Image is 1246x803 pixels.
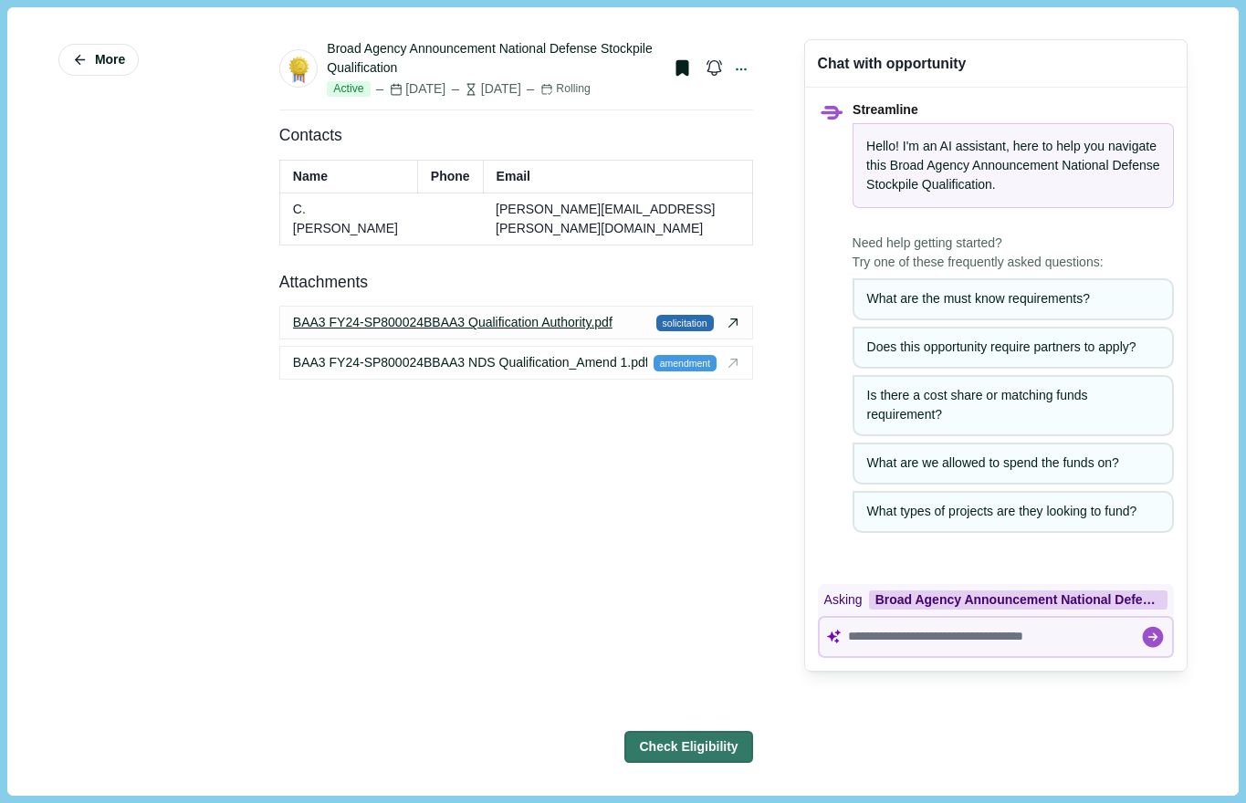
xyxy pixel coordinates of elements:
[279,160,417,193] th: Name
[496,202,715,235] a: [PERSON_NAME][EMAIL_ADDRESS][PERSON_NAME][DOMAIN_NAME]
[327,39,659,78] div: Broad Agency Announcement National Defense Stockpile Qualification
[58,44,139,76] button: More
[867,338,1159,357] div: Does this opportunity require partners to apply?
[95,52,125,68] span: More
[866,139,1159,192] span: Hello! I'm an AI assistant, here to help you navigate this .
[853,102,918,117] span: Streamline
[853,443,1174,485] button: What are we allowed to spend the funds on?
[818,584,1174,616] div: Asking
[869,590,1167,610] div: Broad Agency Announcement National Defense Stockpile Qualification
[417,160,483,193] th: Phone
[293,313,613,332] span: BAA3 FY24-SP800024BBAA3 Qualification Authority.pdf
[449,79,521,99] div: [DATE]
[818,53,967,74] div: Chat with opportunity
[540,81,591,98] div: Rolling
[279,193,417,245] td: C. [PERSON_NAME]
[867,454,1159,473] div: What are we allowed to spend the funds on?
[279,271,368,294] div: Attachments
[867,386,1159,424] div: Is there a cost share or matching funds requirement?
[867,289,1159,308] div: What are the must know requirements?
[624,731,752,763] button: Check Eligibility
[656,315,714,331] span: solicitation
[853,375,1174,436] button: Is there a cost share or matching funds requirement?
[373,79,445,99] div: [DATE]
[853,234,1174,272] span: Need help getting started? Try one of these frequently asked questions:
[866,158,1159,192] span: Broad Agency Announcement National Defense Stockpile Qualification
[280,50,317,87] img: badge.png
[293,353,649,372] span: BAA3 FY24-SP800024BBAA3 NDS Qualification_Amend 1.pdf
[279,124,753,147] div: Contacts
[853,327,1174,369] button: Does this opportunity require partners to apply?
[654,355,717,371] span: amendment
[853,491,1174,533] button: What types of projects are they looking to fund?
[853,278,1174,320] button: What are the must know requirements?
[867,502,1159,521] div: What types of projects are they looking to fund?
[483,160,752,193] th: Email
[666,52,698,84] button: Bookmark this grant.
[327,81,370,98] span: Active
